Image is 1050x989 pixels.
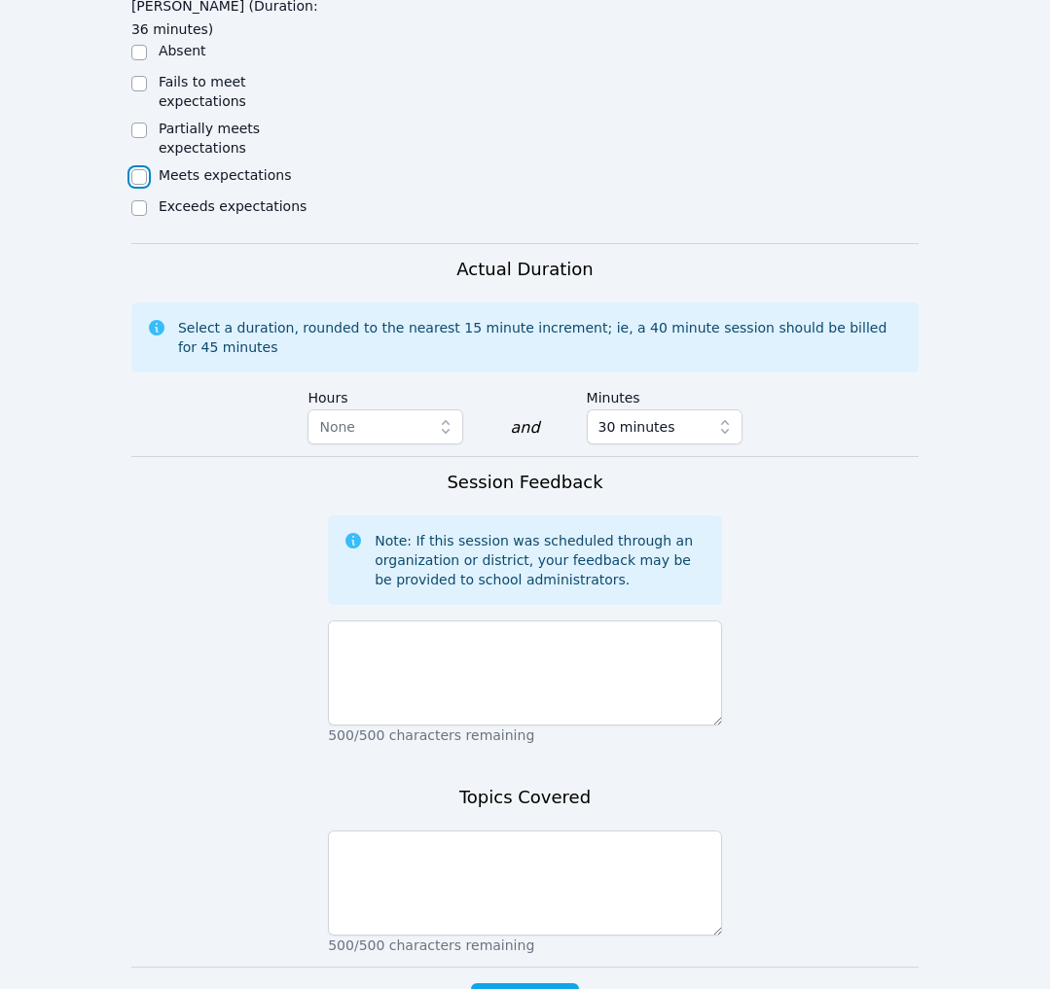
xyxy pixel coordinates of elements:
p: 500/500 characters remaining [328,936,722,955]
label: Fails to meet expectations [159,74,246,109]
span: 30 minutes [598,415,675,439]
div: and [510,416,539,440]
h3: Topics Covered [459,784,591,811]
h3: Actual Duration [456,256,593,283]
div: Note: If this session was scheduled through an organization or district, your feedback may be be ... [375,531,706,589]
p: 500/500 characters remaining [328,725,722,745]
button: None [308,409,463,444]
label: Hours [308,380,463,409]
span: None [319,419,355,435]
label: Partially meets expectations [159,121,260,156]
div: Select a duration, rounded to the nearest 15 minute increment; ie, a 40 minute session should be ... [178,318,903,357]
label: Meets expectations [159,167,292,183]
label: Minutes [587,380,742,409]
label: Exceeds expectations [159,198,307,214]
button: 30 minutes [587,409,742,444]
label: Absent [159,43,206,58]
h3: Session Feedback [447,469,602,496]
